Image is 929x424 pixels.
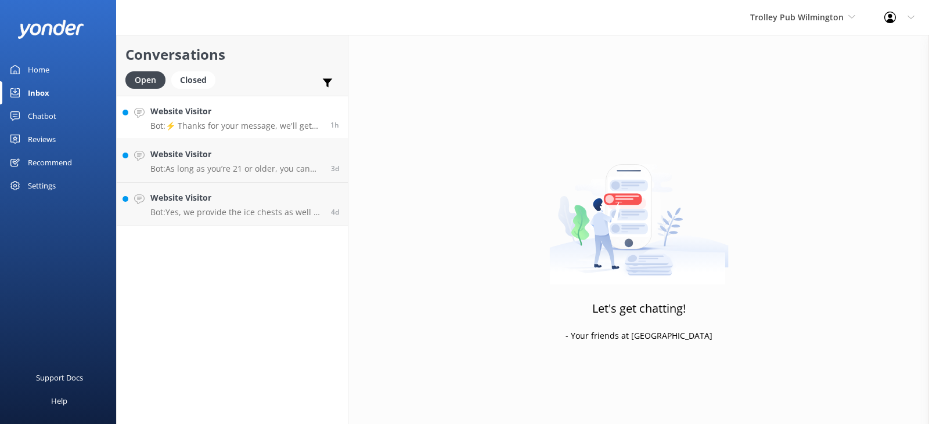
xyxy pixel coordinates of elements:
[28,58,49,81] div: Home
[150,148,322,161] h4: Website Visitor
[331,207,339,217] span: Sep 07 2025 02:24pm (UTC -05:00) America/Cancun
[28,128,56,151] div: Reviews
[750,12,844,23] span: Trolley Pub Wilmington
[51,389,67,412] div: Help
[566,329,712,342] p: - Your friends at [GEOGRAPHIC_DATA]
[117,96,348,139] a: Website VisitorBot:⚡ Thanks for your message, we'll get back to you as soon as we can. You're als...
[125,71,165,89] div: Open
[125,73,171,86] a: Open
[125,44,339,66] h2: Conversations
[150,105,322,118] h4: Website Visitor
[28,174,56,197] div: Settings
[549,140,729,285] img: artwork of a man stealing a conversation from at giant smartphone
[331,164,339,173] span: Sep 08 2025 09:51am (UTC -05:00) America/Cancun
[150,207,322,218] p: Bot: Yes, we provide the ice chests as well as the ice, so there's no need to bring your own cool...
[171,73,221,86] a: Closed
[28,151,72,174] div: Recommend
[117,139,348,183] a: Website VisitorBot:As long as you’re 21 or older, you can drink onboard. All of our Wilmington to...
[150,121,322,131] p: Bot: ⚡ Thanks for your message, we'll get back to you as soon as we can. You're also welcome to k...
[36,366,83,389] div: Support Docs
[592,299,686,318] h3: Let's get chatting!
[28,104,56,128] div: Chatbot
[150,164,322,174] p: Bot: As long as you’re 21 or older, you can drink onboard. All of our Wilmington tours are BYOB! ...
[17,20,84,39] img: yonder-white-logo.png
[117,183,348,226] a: Website VisitorBot:Yes, we provide the ice chests as well as the ice, so there's no need to bring...
[330,120,339,130] span: Sep 11 2025 03:52pm (UTC -05:00) America/Cancun
[28,81,49,104] div: Inbox
[171,71,215,89] div: Closed
[150,191,322,204] h4: Website Visitor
